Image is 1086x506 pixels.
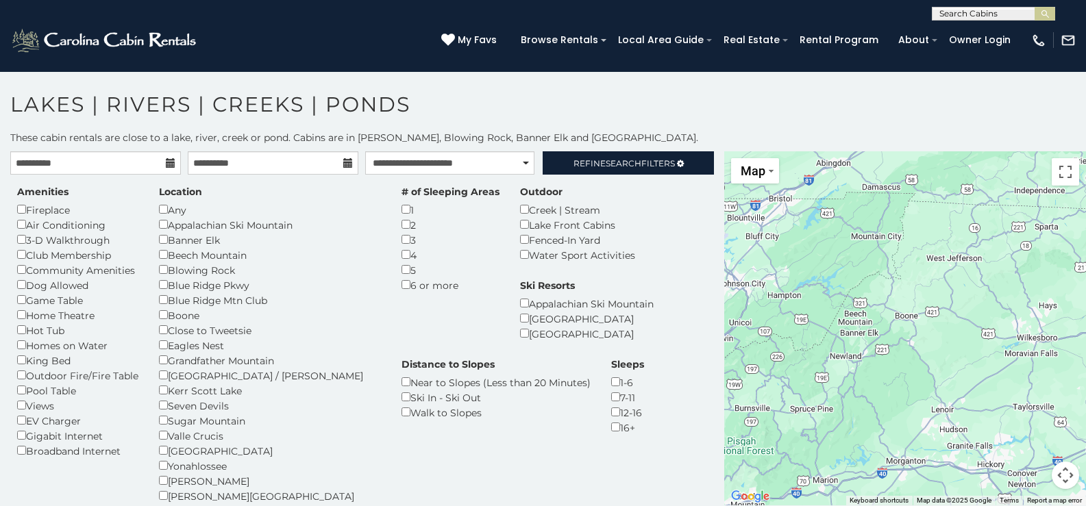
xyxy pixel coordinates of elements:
[520,247,635,262] div: Water Sport Activities
[402,262,499,277] div: 5
[520,279,575,292] label: Ski Resorts
[717,29,787,51] a: Real Estate
[17,262,138,277] div: Community Amenities
[611,375,644,390] div: 1-6
[17,217,138,232] div: Air Conditioning
[514,29,605,51] a: Browse Rentals
[17,428,138,443] div: Gigabit Internet
[159,488,381,503] div: [PERSON_NAME][GEOGRAPHIC_DATA]
[458,33,497,47] span: My Favs
[1031,33,1046,48] img: phone-regular-white.png
[10,27,200,54] img: White-1-2.png
[402,202,499,217] div: 1
[573,158,675,168] span: Refine Filters
[520,311,654,326] div: [GEOGRAPHIC_DATA]
[402,277,499,292] div: 6 or more
[793,29,885,51] a: Rental Program
[611,390,644,405] div: 7-11
[917,496,991,504] span: Map data ©2025 Google
[159,217,381,232] div: Appalachian Ski Mountain
[520,185,563,199] label: Outdoor
[891,29,936,51] a: About
[611,420,644,435] div: 16+
[728,488,773,505] img: Google
[728,488,773,505] a: Open this area in Google Maps (opens a new window)
[402,375,591,390] div: Near to Slopes (Less than 20 Minutes)
[17,247,138,262] div: Club Membership
[441,33,500,48] a: My Favs
[17,353,138,368] div: King Bed
[402,217,499,232] div: 2
[159,473,381,488] div: [PERSON_NAME]
[159,368,381,383] div: [GEOGRAPHIC_DATA] / [PERSON_NAME]
[159,353,381,368] div: Grandfather Mountain
[159,262,381,277] div: Blowing Rock
[520,202,635,217] div: Creek | Stream
[17,383,138,398] div: Pool Table
[159,202,381,217] div: Any
[159,383,381,398] div: Kerr Scott Lake
[850,496,909,505] button: Keyboard shortcuts
[17,202,138,217] div: Fireplace
[520,296,654,311] div: Appalachian Ski Mountain
[402,390,591,405] div: Ski In - Ski Out
[17,277,138,292] div: Dog Allowed
[159,247,381,262] div: Beech Mountain
[159,338,381,353] div: Eagles Nest
[611,405,644,420] div: 12-16
[520,326,654,341] div: [GEOGRAPHIC_DATA]
[159,443,381,458] div: [GEOGRAPHIC_DATA]
[402,247,499,262] div: 4
[520,217,635,232] div: Lake Front Cabins
[1000,496,1019,504] a: Terms (opens in new tab)
[1061,33,1076,48] img: mail-regular-white.png
[17,292,138,307] div: Game Table
[402,232,499,247] div: 3
[17,185,69,199] label: Amenities
[611,357,644,371] label: Sleeps
[942,29,1017,51] a: Owner Login
[17,413,138,428] div: EV Charger
[159,458,381,473] div: Yonahlossee
[17,232,138,247] div: 3-D Walkthrough
[606,158,641,168] span: Search
[1052,158,1079,186] button: Toggle fullscreen view
[17,322,138,338] div: Hot Tub
[611,29,711,51] a: Local Area Guide
[159,322,381,338] div: Close to Tweetsie
[17,368,138,383] div: Outdoor Fire/Fire Table
[402,185,499,199] label: # of Sleeping Areas
[159,307,381,322] div: Boone
[17,338,138,353] div: Homes on Water
[402,357,495,371] label: Distance to Slopes
[17,398,138,413] div: Views
[543,151,713,175] a: RefineSearchFilters
[159,413,381,428] div: Sugar Mountain
[159,292,381,307] div: Blue Ridge Mtn Club
[1052,461,1079,489] button: Map camera controls
[402,405,591,420] div: Walk to Slopes
[17,443,138,458] div: Broadband Internet
[741,164,765,178] span: Map
[159,185,202,199] label: Location
[159,428,381,443] div: Valle Crucis
[1027,496,1082,504] a: Report a map error
[17,307,138,322] div: Home Theatre
[731,158,779,184] button: Change map style
[159,398,381,413] div: Seven Devils
[520,232,635,247] div: Fenced-In Yard
[159,277,381,292] div: Blue Ridge Pkwy
[159,232,381,247] div: Banner Elk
